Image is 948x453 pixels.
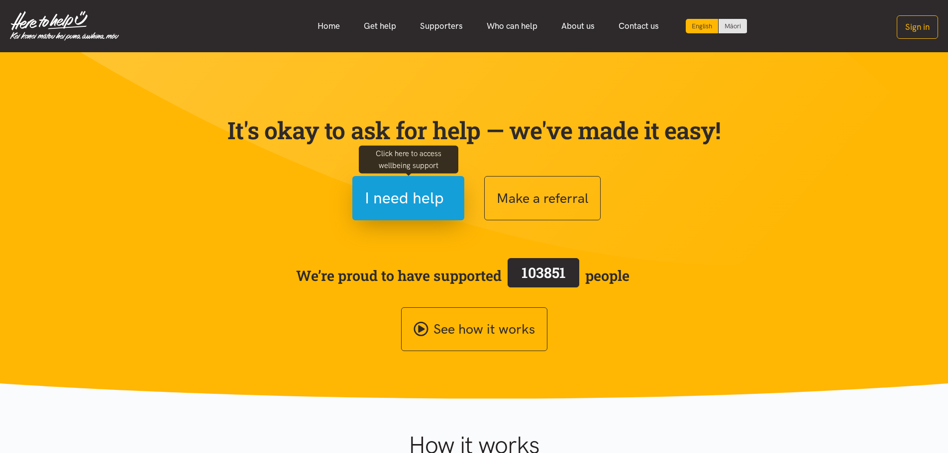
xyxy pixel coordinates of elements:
[306,15,352,37] a: Home
[408,15,475,37] a: Supporters
[549,15,607,37] a: About us
[10,11,119,41] img: Home
[686,19,747,33] div: Language toggle
[522,263,566,282] span: 103851
[352,176,464,220] button: I need help
[686,19,719,33] div: Current language
[225,116,723,145] p: It's okay to ask for help — we've made it easy!
[296,256,630,295] span: We’re proud to have supported people
[607,15,671,37] a: Contact us
[352,15,408,37] a: Get help
[897,15,938,39] button: Sign in
[475,15,549,37] a: Who can help
[502,256,585,295] a: 103851
[719,19,747,33] a: Switch to Te Reo Māori
[484,176,601,220] button: Make a referral
[359,145,458,173] div: Click here to access wellbeing support
[401,307,547,352] a: See how it works
[365,185,444,211] span: I need help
